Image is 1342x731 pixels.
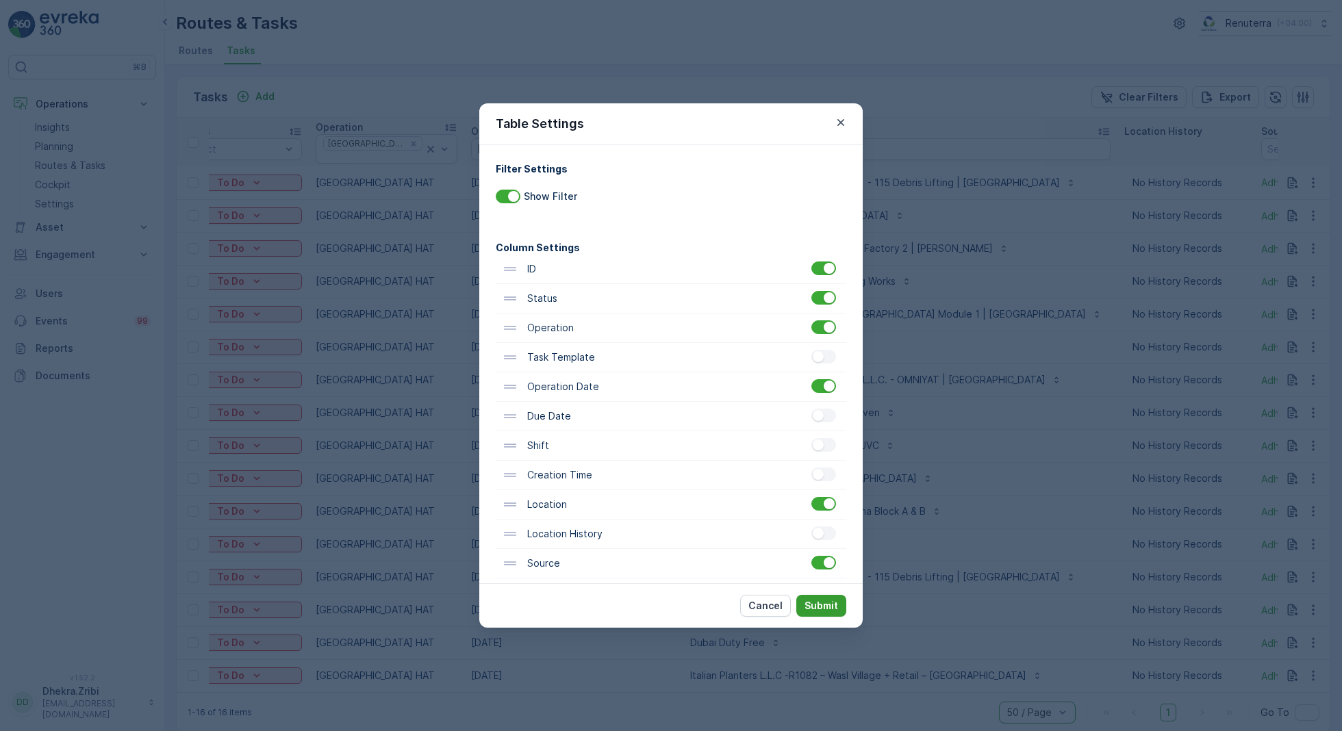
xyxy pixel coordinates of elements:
[524,498,567,511] p: Location
[748,599,783,613] p: Cancel
[524,190,577,203] p: Show Filter
[740,595,791,617] button: Cancel
[496,578,846,608] div: Route
[496,313,846,343] div: Operation
[524,262,536,276] p: ID
[496,431,846,461] div: Shift
[496,240,846,255] h4: Column Settings
[524,350,595,364] p: Task Template
[496,114,584,133] p: Table Settings
[796,595,846,617] button: Submit
[524,468,592,482] p: Creation Time
[496,162,846,176] h4: Filter Settings
[524,380,599,394] p: Operation Date
[496,402,846,431] div: Due Date
[524,292,557,305] p: Status
[524,556,560,570] p: Source
[496,255,846,284] div: ID
[496,490,846,520] div: Location
[524,409,571,423] p: Due Date
[496,343,846,372] div: Task Template
[496,284,846,313] div: Status
[524,321,574,335] p: Operation
[496,520,846,549] div: Location History
[496,549,846,578] div: Source
[524,527,603,541] p: Location History
[496,461,846,490] div: Creation Time
[524,439,549,452] p: Shift
[496,372,846,402] div: Operation Date
[805,599,838,613] p: Submit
